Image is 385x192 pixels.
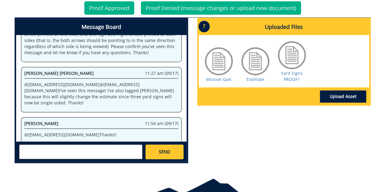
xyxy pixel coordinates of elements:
[320,90,366,103] a: Upload Asset
[84,1,134,15] a: Proof Approved
[16,19,187,35] h4: Message Board
[281,70,303,82] a: Yard Signs PROOF1
[24,82,178,106] p: @ [EMAIL_ADDRESS][DOMAIN_NAME] @ [EMAIL_ADDRESS][DOMAIN_NAME] I've seen this message! I've also t...
[141,1,301,15] a: Proof Denied (message changes or upload new document)
[199,19,369,35] h4: Uploaded Files
[24,132,178,138] p: @ [EMAIL_ADDRESS][DOMAIN_NAME] Thanks!!
[19,145,142,159] textarea: messageToSend
[145,145,183,159] a: SEND
[145,70,178,76] span: 11:27 am (09/17)
[247,76,264,82] a: Estimate
[24,70,94,76] span: [PERSON_NAME] [PERSON_NAME]
[198,21,210,32] p: ?
[206,76,231,82] a: Mission Gait
[159,149,170,155] span: SEND
[24,120,58,126] span: [PERSON_NAME]
[145,120,178,127] span: 11:54 am (09/17)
